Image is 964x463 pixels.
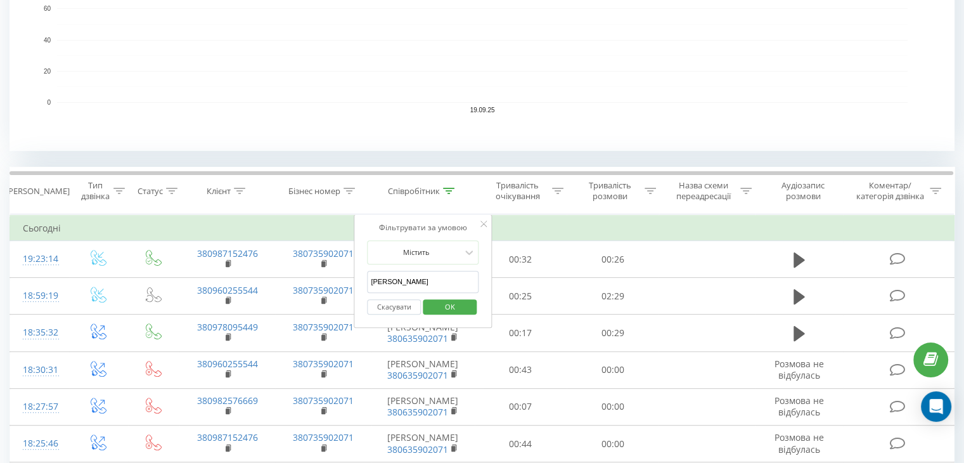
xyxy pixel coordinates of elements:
[486,180,549,202] div: Тривалість очікування
[567,241,659,278] td: 00:26
[774,358,824,381] span: Розмова не відбулась
[567,388,659,425] td: 00:00
[197,284,258,296] a: 380960255544
[10,216,954,241] td: Сьогодні
[23,284,56,308] div: 18:59:19
[475,388,567,425] td: 00:07
[293,395,354,407] a: 380735902071
[23,320,56,345] div: 18:35:32
[766,180,840,202] div: Аудіозапис розмови
[387,406,448,418] a: 380635902071
[371,388,475,425] td: [PERSON_NAME]
[475,241,567,278] td: 00:32
[23,247,56,271] div: 19:23:14
[852,180,927,202] div: Коментар/категорія дзвінка
[293,358,354,370] a: 380735902071
[293,284,354,296] a: 380735902071
[23,431,56,456] div: 18:25:46
[44,6,51,13] text: 60
[293,431,354,443] a: 380735902071
[387,332,448,344] a: 380635902071
[921,391,951,422] div: Open Intercom Messenger
[567,278,659,315] td: 02:29
[423,299,477,315] button: OK
[44,68,51,75] text: 20
[567,426,659,462] td: 00:00
[23,395,56,419] div: 18:27:57
[671,180,737,202] div: Назва схеми переадресації
[367,299,421,315] button: Скасувати
[578,180,641,202] div: Тривалість розмови
[470,107,495,114] text: 19.09.25
[475,315,567,351] td: 00:17
[432,297,468,316] span: OK
[47,99,51,106] text: 0
[44,37,51,44] text: 40
[293,247,354,259] a: 380735902071
[371,315,475,351] td: [PERSON_NAME]
[387,443,448,455] a: 380635902071
[367,271,479,293] input: Введіть значення
[138,186,163,197] div: Статус
[207,186,231,197] div: Клієнт
[475,278,567,315] td: 00:25
[23,358,56,382] div: 18:30:31
[293,321,354,333] a: 380735902071
[388,186,440,197] div: Співробітник
[774,395,824,418] span: Розмова не відбулась
[371,426,475,462] td: [PERSON_NAME]
[197,358,258,370] a: 380960255544
[567,315,659,351] td: 00:29
[475,351,567,388] td: 00:43
[567,351,659,388] td: 00:00
[197,321,258,333] a: 380978095449
[80,180,110,202] div: Тип дзвінка
[197,395,258,407] a: 380982576669
[475,426,567,462] td: 00:44
[197,431,258,443] a: 380987152476
[6,186,70,197] div: [PERSON_NAME]
[288,186,340,197] div: Бізнес номер
[197,247,258,259] a: 380987152476
[367,221,479,234] div: Фільтрувати за умовою
[387,369,448,381] a: 380635902071
[371,351,475,388] td: [PERSON_NAME]
[774,431,824,455] span: Розмова не відбулась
